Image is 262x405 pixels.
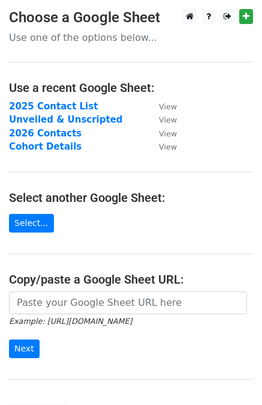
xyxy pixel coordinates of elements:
[9,114,123,125] a: Unveiled & Unscripted
[159,115,177,124] small: View
[9,291,247,314] input: Paste your Google Sheet URL here
[9,141,82,152] a: Cohort Details
[147,128,177,139] a: View
[147,101,177,112] a: View
[9,272,253,287] h4: Copy/paste a Google Sheet URL:
[9,81,253,95] h4: Use a recent Google Sheet:
[159,142,177,151] small: View
[159,102,177,111] small: View
[147,141,177,152] a: View
[9,340,40,358] input: Next
[9,9,253,26] h3: Choose a Google Sheet
[147,114,177,125] a: View
[9,101,98,112] a: 2025 Contact List
[9,190,253,205] h4: Select another Google Sheet:
[9,214,54,233] a: Select...
[9,317,132,326] small: Example: [URL][DOMAIN_NAME]
[159,129,177,138] small: View
[9,128,82,139] a: 2026 Contacts
[9,31,253,44] p: Use one of the options below...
